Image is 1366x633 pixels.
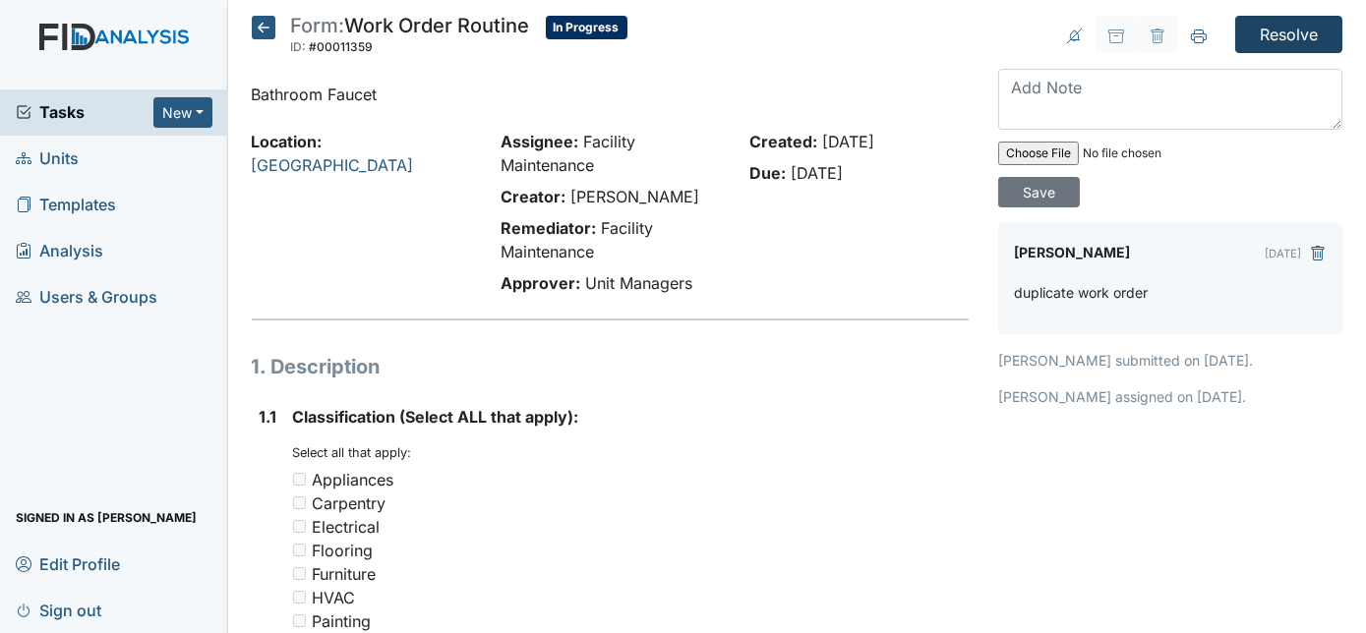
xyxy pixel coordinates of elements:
a: Tasks [16,100,153,124]
strong: Location: [252,132,323,151]
p: duplicate work order [1014,282,1148,303]
span: Form: [291,14,345,37]
span: Unit Managers [585,273,692,293]
input: Painting [293,614,306,627]
label: [PERSON_NAME] [1014,239,1130,266]
strong: Assignee: [501,132,578,151]
div: Painting [313,609,372,633]
div: Appliances [313,468,394,491]
span: Users & Groups [16,282,157,313]
small: Select all that apply: [293,445,412,460]
small: [DATE] [1265,247,1301,260]
a: [GEOGRAPHIC_DATA] [252,155,414,175]
div: Work Order Routine [291,16,530,59]
span: Templates [16,190,116,220]
p: [PERSON_NAME] assigned on [DATE]. [998,386,1342,407]
strong: Creator: [501,187,565,206]
span: #00011359 [310,39,374,54]
input: Electrical [293,520,306,533]
span: Units [16,144,79,174]
div: Furniture [313,562,377,586]
span: [DATE] [791,163,843,183]
input: Resolve [1235,16,1342,53]
p: Bathroom Faucet [252,83,970,106]
div: Carpentry [313,491,386,515]
input: Save [998,177,1080,207]
div: Flooring [313,539,374,562]
label: 1.1 [260,405,277,429]
span: Signed in as [PERSON_NAME] [16,502,197,533]
div: Electrical [313,515,381,539]
span: Sign out [16,595,101,625]
span: Edit Profile [16,548,120,579]
span: [DATE] [822,132,874,151]
input: Appliances [293,473,306,486]
strong: Approver: [501,273,580,293]
span: Classification (Select ALL that apply): [293,407,579,427]
h1: 1. Description [252,352,970,381]
input: Flooring [293,544,306,556]
span: [PERSON_NAME] [570,187,699,206]
strong: Due: [749,163,786,183]
button: New [153,97,212,128]
p: [PERSON_NAME] submitted on [DATE]. [998,350,1342,371]
span: ID: [291,39,307,54]
div: HVAC [313,586,356,609]
span: In Progress [546,16,627,39]
strong: Created: [749,132,817,151]
input: Carpentry [293,496,306,509]
span: Analysis [16,236,103,266]
strong: Remediator: [501,218,596,238]
input: HVAC [293,591,306,604]
input: Furniture [293,567,306,580]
